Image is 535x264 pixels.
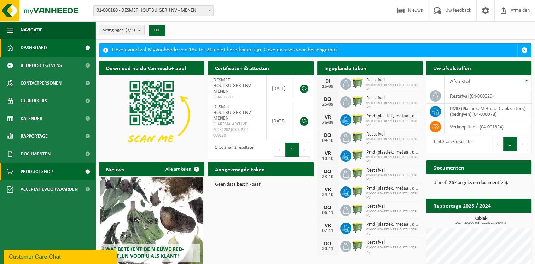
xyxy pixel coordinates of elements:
[351,149,364,161] img: WB-0660-HPE-GN-50
[274,143,285,157] button: Previous
[208,61,276,75] h2: Certificaten & attesten
[126,28,135,33] count: (3/3)
[321,84,335,89] div: 16-09
[433,180,524,185] p: U heeft 267 ongelezen document(en).
[21,145,51,163] span: Documenten
[366,210,419,218] span: 01-000180 - DESMET HOUTBUIGERIJ NV
[366,186,419,191] span: Pmd (plastiek, metaal, drankkartons) (bedrijven)
[99,61,193,75] h2: Download nu de Vanheede+ app!
[366,78,419,83] span: Restafval
[351,185,364,197] img: WB-0660-HPE-GN-50
[351,95,364,107] img: WB-0660-HPE-GN-50
[366,246,419,254] span: 01-000180 - DESMET HOUTBUIGERIJ NV
[430,136,473,152] div: 1 tot 3 van 3 resultaten
[21,39,47,57] span: Dashboard
[149,25,165,36] button: OK
[445,119,531,134] td: verkoop items (04-001834)
[366,96,419,101] span: Restafval
[366,222,419,228] span: Pmd (plastiek, metaal, drankkartons) (bedrijven)
[321,133,335,138] div: DO
[366,228,419,236] span: 01-000180 - DESMET HOUTBUIGERIJ NV
[351,222,364,234] img: WB-0660-HPE-GN-50
[103,25,135,36] span: Vestigingen
[321,169,335,174] div: DO
[366,204,419,210] span: Restafval
[285,143,299,157] button: 1
[317,61,373,75] h2: Ingeplande taken
[321,79,335,84] div: DI
[321,211,335,216] div: 06-11
[321,229,335,234] div: 07-11
[267,75,292,102] td: [DATE]
[213,78,254,94] span: DESMET HOUTBUIGERIJ NV - MENEN
[479,212,531,226] a: Bekijk rapportage
[21,21,42,39] span: Navigatie
[351,167,364,179] img: WB-0660-HPE-GN-50
[351,77,364,89] img: WB-0660-HPE-GN-50
[366,191,419,200] span: 01-000180 - DESMET HOUTBUIGERIJ NV
[93,5,214,16] span: 01-000180 - DESMET HOUTBUIGERIJ NV - MENEN
[21,57,62,74] span: Bedrijfsgegevens
[366,137,419,146] span: 01-000180 - DESMET HOUTBUIGERIJ NV
[321,97,335,102] div: DO
[445,104,531,119] td: PMD (Plastiek, Metaal, Drankkartons) (bedrijven) (04-000978)
[321,156,335,161] div: 10-10
[105,247,184,259] span: Wat betekent de nieuwe RED-richtlijn voor u als klant?
[321,205,335,211] div: DO
[426,199,498,212] h2: Rapportage 2025 / 2024
[321,193,335,197] div: 24-10
[492,137,503,151] button: Previous
[99,25,145,35] button: Vestigingen(3/3)
[215,182,306,187] p: Geen data beschikbaar.
[426,160,471,174] h2: Documenten
[366,83,419,92] span: 01-000180 - DESMET HOUTBUIGERIJ NV
[426,61,478,75] h2: Uw afvalstoffen
[321,187,335,193] div: VR
[21,163,53,180] span: Product Shop
[321,174,335,179] div: 23-10
[321,138,335,143] div: 09-10
[21,92,47,110] span: Gebruikers
[94,6,213,16] span: 01-000180 - DESMET HOUTBUIGERIJ NV - MENEN
[21,180,78,198] span: Acceptatievoorwaarden
[430,221,531,225] span: 2024: 20,900 m3 - 2025: 17,160 m3
[321,223,335,229] div: VR
[112,44,517,57] div: Deze avond zal MyVanheede van 18u tot 21u niet bereikbaar zijn. Onze excuses voor het ongemak.
[366,240,419,246] span: Restafval
[21,74,62,92] span: Contactpersonen
[321,247,335,252] div: 20-11
[366,119,419,128] span: 01-000180 - DESMET HOUTBUIGERIJ NV
[321,151,335,156] div: VR
[208,162,272,176] h2: Aangevraagde taken
[321,241,335,247] div: DO
[99,162,131,176] h2: Nieuws
[99,75,204,154] img: Download de VHEPlus App
[366,168,419,173] span: Restafval
[366,173,419,182] span: 01-000180 - DESMET HOUTBUIGERIJ NV
[267,102,292,140] td: [DATE]
[430,216,531,225] h3: Kubiek
[299,143,310,157] button: Next
[321,115,335,120] div: VR
[321,102,335,107] div: 25-09
[21,110,42,127] span: Kalender
[321,120,335,125] div: 26-09
[366,155,419,164] span: 01-000180 - DESMET HOUTBUIGERIJ NV
[351,113,364,125] img: WB-0660-HPE-GN-50
[445,88,531,104] td: restafval (04-000029)
[366,101,419,110] span: 01-000180 - DESMET HOUTBUIGERIJ NV
[160,162,204,176] a: Alle artikelen
[351,240,364,252] img: WB-0660-HPE-GN-50
[366,114,419,119] span: Pmd (plastiek, metaal, drankkartons) (bedrijven)
[213,94,261,100] span: VLA610889
[503,137,517,151] button: 1
[213,104,254,121] span: DESMET HOUTBUIGERIJ NV - MENEN
[450,79,470,85] span: Afvalstof
[213,121,261,138] span: VLAREMA-ARCHIVE-20131202103022-01-000180
[366,132,419,137] span: Restafval
[21,127,48,145] span: Rapportage
[366,150,419,155] span: Pmd (plastiek, metaal, drankkartons) (bedrijven)
[517,137,528,151] button: Next
[351,203,364,216] img: WB-0660-HPE-GN-50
